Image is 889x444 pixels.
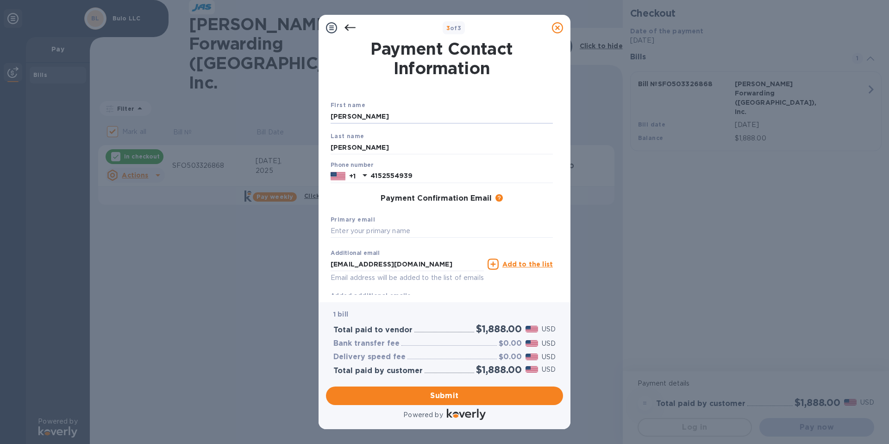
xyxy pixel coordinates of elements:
p: +1 [349,171,356,181]
button: Submit [326,387,563,405]
img: USD [526,340,538,347]
u: Add to the list [502,260,553,268]
img: USD [526,354,538,360]
label: Phone number [331,163,373,168]
input: Enter your phone number [370,169,553,183]
p: USD [542,339,556,349]
b: Added additional emails [331,292,411,299]
h2: $1,888.00 [476,323,522,335]
input: Enter your first name [331,110,553,124]
p: USD [542,324,556,334]
img: US [331,171,345,181]
h1: Payment Contact Information [331,39,553,78]
span: 3 [446,25,450,32]
input: Enter additional email [331,257,484,271]
h3: Total paid to vendor [333,326,413,335]
input: Enter your primary name [331,224,553,238]
span: Submit [333,390,556,401]
h2: $1,888.00 [476,364,522,375]
h3: Bank transfer fee [333,339,400,348]
b: First name [331,101,365,108]
label: Additional email [331,251,380,256]
h3: Payment Confirmation Email [381,194,492,203]
p: Email address will be added to the list of emails [331,273,484,283]
h3: $0.00 [499,353,522,362]
input: Enter your last name [331,140,553,154]
img: USD [526,366,538,373]
b: 1 bill [333,311,348,318]
b: Primary email [331,216,375,223]
img: Logo [447,409,486,420]
h3: $0.00 [499,339,522,348]
p: USD [542,352,556,362]
p: Powered by [403,410,443,420]
h3: Delivery speed fee [333,353,406,362]
b: of 3 [446,25,462,32]
p: USD [542,365,556,374]
b: Last name [331,133,364,140]
img: USD [526,326,538,332]
h3: Total paid by customer [333,367,423,375]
